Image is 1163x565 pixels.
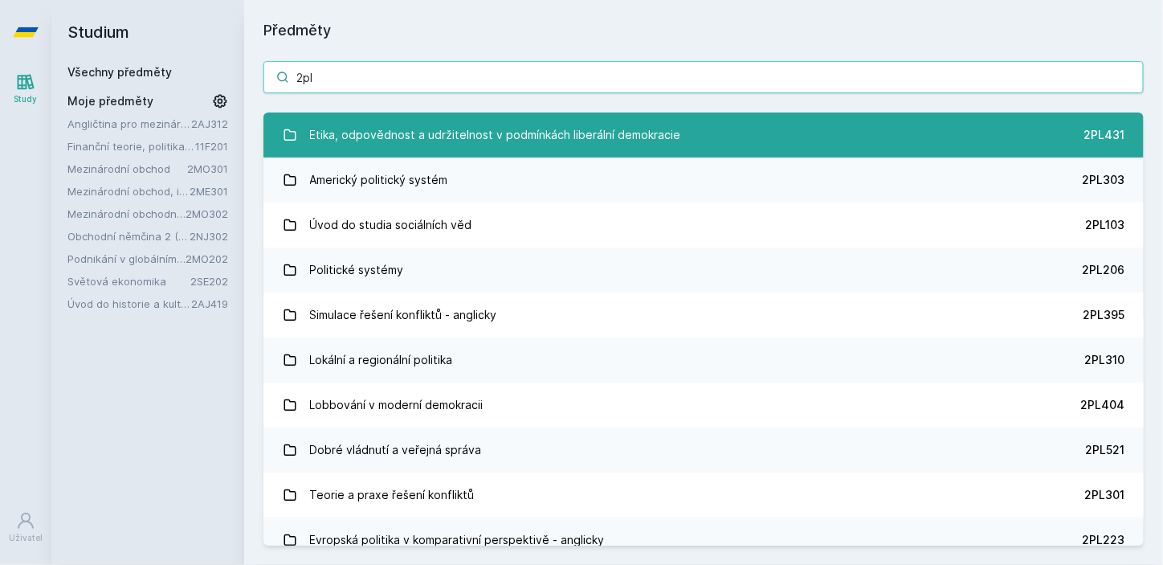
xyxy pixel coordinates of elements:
[310,299,497,331] div: Simulace řešení konfliktů - anglicky
[1084,352,1124,368] div: 2PL310
[310,164,448,196] div: Americký politický systém
[1082,172,1124,188] div: 2PL303
[187,162,228,175] a: 2MO301
[1082,532,1124,548] div: 2PL223
[1082,262,1124,278] div: 2PL206
[1080,397,1124,413] div: 2PL404
[1083,127,1124,143] div: 2PL431
[1083,307,1124,323] div: 2PL395
[195,140,228,153] a: 11F201
[310,344,453,376] div: Lokální a regionální politika
[67,93,153,109] span: Moje předměty
[310,389,484,421] div: Lobbování v moderní demokracii
[263,428,1144,473] a: Dobré vládnutí a veřejná správa 2PL521
[263,19,1144,42] h1: Předměty
[263,248,1144,293] a: Politické systémy 2PL206
[67,65,172,79] a: Všechny předměty
[3,503,48,552] a: Uživatel
[67,206,186,222] a: Mezinárodní obchodní operace
[14,93,38,105] div: Study
[310,254,404,286] div: Politické systémy
[310,479,475,511] div: Teorie a praxe řešení konfliktů
[186,207,228,220] a: 2MO302
[67,228,190,244] a: Obchodní němčina 2 (B2/C1)
[191,117,228,130] a: 2AJ312
[67,161,187,177] a: Mezinárodní obchod
[67,116,191,132] a: Angličtina pro mezinárodní obchod 2 (C1)
[263,61,1144,93] input: Název nebo ident předmětu…
[263,203,1144,248] a: Úvod do studia sociálních věd 2PL103
[263,158,1144,203] a: Americký politický systém 2PL303
[310,119,681,151] div: Etika, odpovědnost a udržitelnost v podmínkách liberální demokracie
[186,252,228,265] a: 2MO202
[263,113,1144,158] a: Etika, odpovědnost a udržitelnost v podmínkách liberální demokracie 2PL431
[310,524,605,556] div: Evropská politika v komparativní perspektivě - anglicky
[310,434,482,466] div: Dobré vládnutí a veřejná správa
[67,296,191,312] a: Úvod do historie a kultury Číny - anglicky
[263,518,1144,563] a: Evropská politika v komparativní perspektivě - anglicky 2PL223
[263,473,1144,518] a: Teorie a praxe řešení konfliktů 2PL301
[263,293,1144,338] a: Simulace řešení konfliktů - anglicky 2PL395
[3,64,48,113] a: Study
[190,185,228,198] a: 2ME301
[191,297,228,310] a: 2AJ419
[263,383,1144,428] a: Lobbování v moderní demokracii 2PL404
[1085,217,1124,233] div: 2PL103
[190,230,228,243] a: 2NJ302
[67,251,186,267] a: Podnikání v globálním prostředí
[263,338,1144,383] a: Lokální a regionální politika 2PL310
[1084,487,1124,503] div: 2PL301
[1085,442,1124,458] div: 2PL521
[9,532,43,544] div: Uživatel
[310,209,472,241] div: Úvod do studia sociálních věd
[67,183,190,199] a: Mezinárodní obchod, investice a inovace
[67,273,190,289] a: Světová ekonomika
[67,138,195,154] a: Finanční teorie, politika a instituce
[190,275,228,288] a: 2SE202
